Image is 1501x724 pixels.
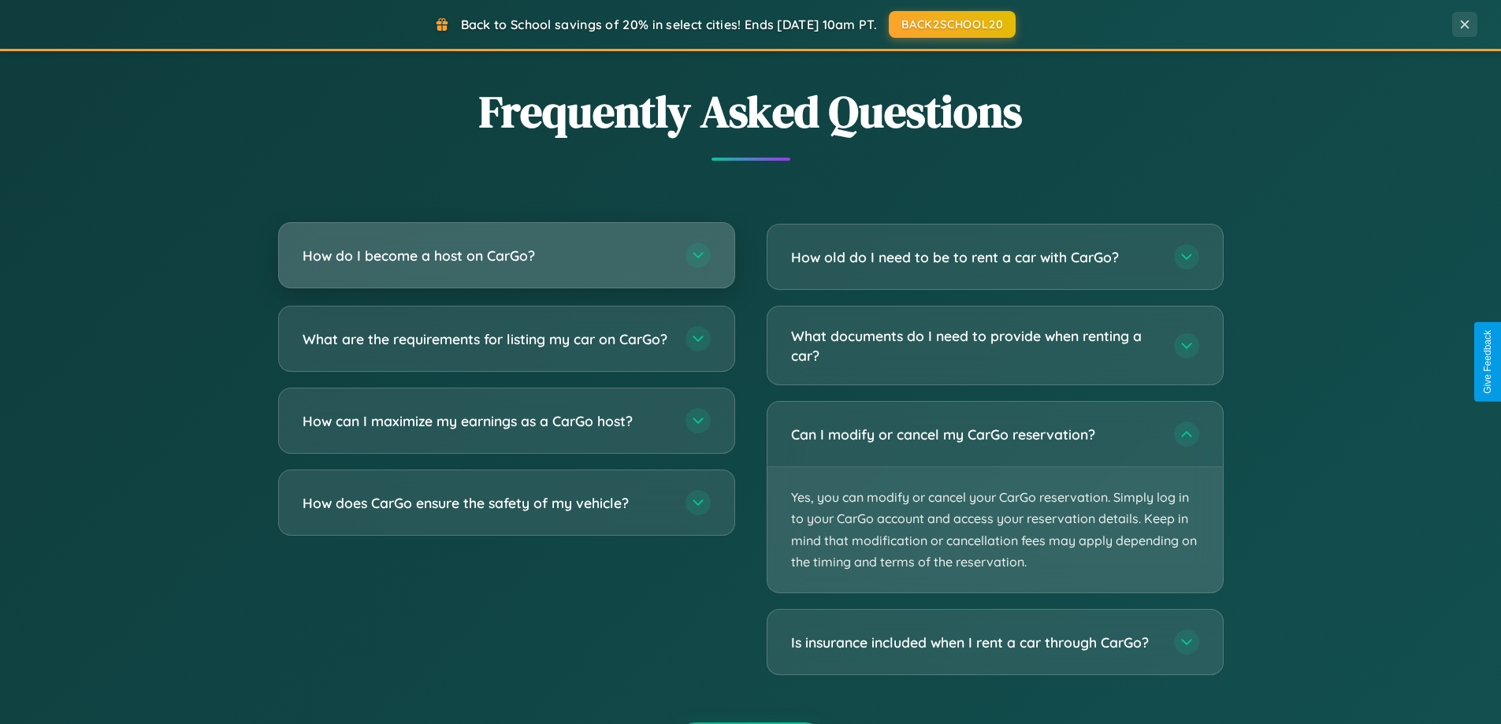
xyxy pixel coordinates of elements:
[1482,330,1493,394] div: Give Feedback
[791,247,1158,267] h3: How old do I need to be to rent a car with CarGo?
[278,81,1224,142] h2: Frequently Asked Questions
[767,467,1223,592] p: Yes, you can modify or cancel your CarGo reservation. Simply log in to your CarGo account and acc...
[791,326,1158,365] h3: What documents do I need to provide when renting a car?
[889,11,1016,38] button: BACK2SCHOOL20
[303,246,670,265] h3: How do I become a host on CarGo?
[303,493,670,513] h3: How does CarGo ensure the safety of my vehicle?
[791,425,1158,444] h3: Can I modify or cancel my CarGo reservation?
[461,17,877,32] span: Back to School savings of 20% in select cities! Ends [DATE] 10am PT.
[303,329,670,349] h3: What are the requirements for listing my car on CarGo?
[791,633,1158,652] h3: Is insurance included when I rent a car through CarGo?
[303,411,670,431] h3: How can I maximize my earnings as a CarGo host?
